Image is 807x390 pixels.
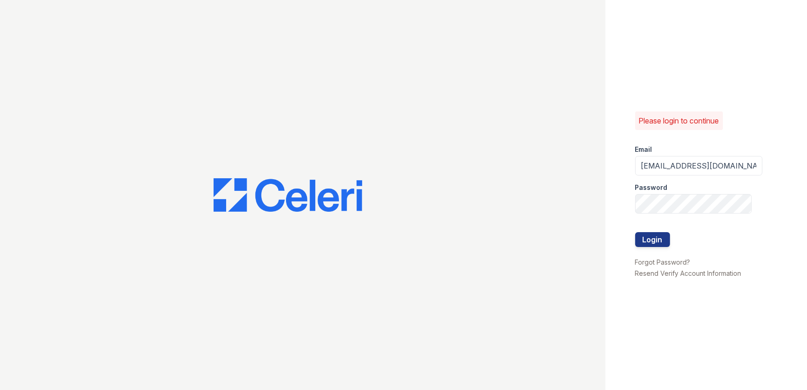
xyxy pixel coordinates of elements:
button: Login [635,232,670,247]
a: Resend Verify Account Information [635,269,742,277]
p: Please login to continue [639,115,719,126]
img: CE_Logo_Blue-a8612792a0a2168367f1c8372b55b34899dd931a85d93a1a3d3e32e68fde9ad4.png [214,178,362,212]
label: Password [635,183,668,192]
a: Forgot Password? [635,258,690,266]
label: Email [635,145,652,154]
